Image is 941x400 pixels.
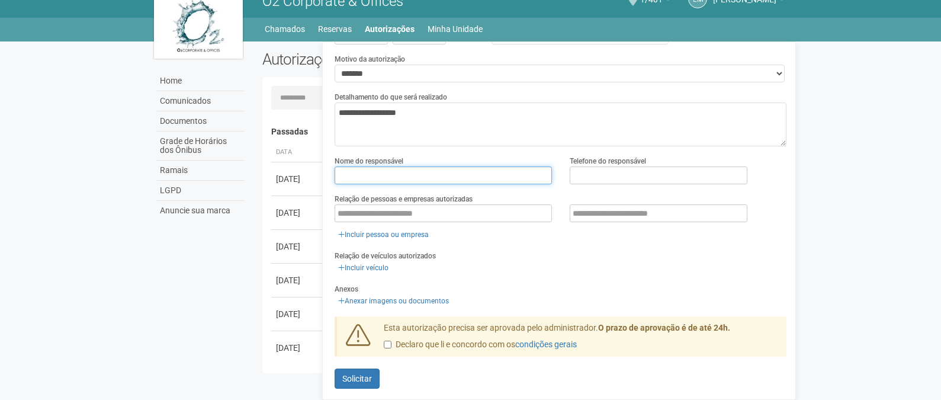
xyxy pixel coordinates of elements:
[276,173,320,185] div: [DATE]
[342,374,372,383] span: Solicitar
[335,251,436,261] label: Relação de veículos autorizados
[515,340,577,349] a: condições gerais
[335,261,392,274] a: Incluir veículo
[335,92,447,103] label: Detalhamento do que será realizado
[428,21,483,37] a: Minha Unidade
[157,181,245,201] a: LGPD
[335,295,452,308] a: Anexar imagens ou documentos
[276,241,320,252] div: [DATE]
[276,207,320,219] div: [DATE]
[335,194,473,204] label: Relação de pessoas e empresas autorizadas
[375,322,787,357] div: Esta autorização precisa ser aprovada pelo administrador.
[157,132,245,161] a: Grade de Horários dos Ônibus
[598,323,730,332] strong: O prazo de aprovação é de até 24h.
[157,161,245,181] a: Ramais
[335,228,432,241] a: Incluir pessoa ou empresa
[157,111,245,132] a: Documentos
[570,156,646,167] label: Telefone do responsável
[265,21,305,37] a: Chamados
[271,127,779,136] h4: Passadas
[271,143,325,162] th: Data
[157,91,245,111] a: Comunicados
[276,342,320,354] div: [DATE]
[335,54,405,65] label: Motivo da autorização
[276,274,320,286] div: [DATE]
[384,341,391,348] input: Declaro que li e concordo com oscondições gerais
[335,284,358,295] label: Anexos
[157,201,245,220] a: Anuncie sua marca
[335,369,380,389] button: Solicitar
[365,21,415,37] a: Autorizações
[262,50,516,68] h2: Autorizações
[157,71,245,91] a: Home
[384,339,577,351] label: Declaro que li e concordo com os
[318,21,352,37] a: Reservas
[276,308,320,320] div: [DATE]
[335,156,403,167] label: Nome do responsável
